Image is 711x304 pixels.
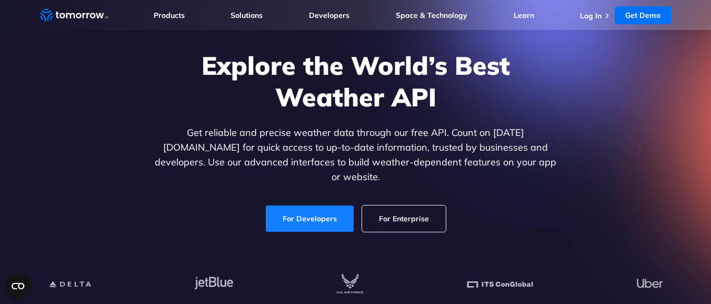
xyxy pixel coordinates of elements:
[514,11,534,20] a: Learn
[580,11,602,21] a: Log In
[231,11,263,20] a: Solutions
[154,11,185,20] a: Products
[5,273,31,299] button: Open CMP widget
[396,11,467,20] a: Space & Technology
[266,205,354,232] a: For Developers
[615,6,671,24] a: Get Demo
[40,7,108,23] a: Home link
[153,125,559,184] p: Get reliable and precise weather data through our free API. Count on [DATE][DOMAIN_NAME] for quic...
[153,50,559,113] h1: Explore the World’s Best Weather API
[362,205,446,232] a: For Enterprise
[309,11,349,20] a: Developers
